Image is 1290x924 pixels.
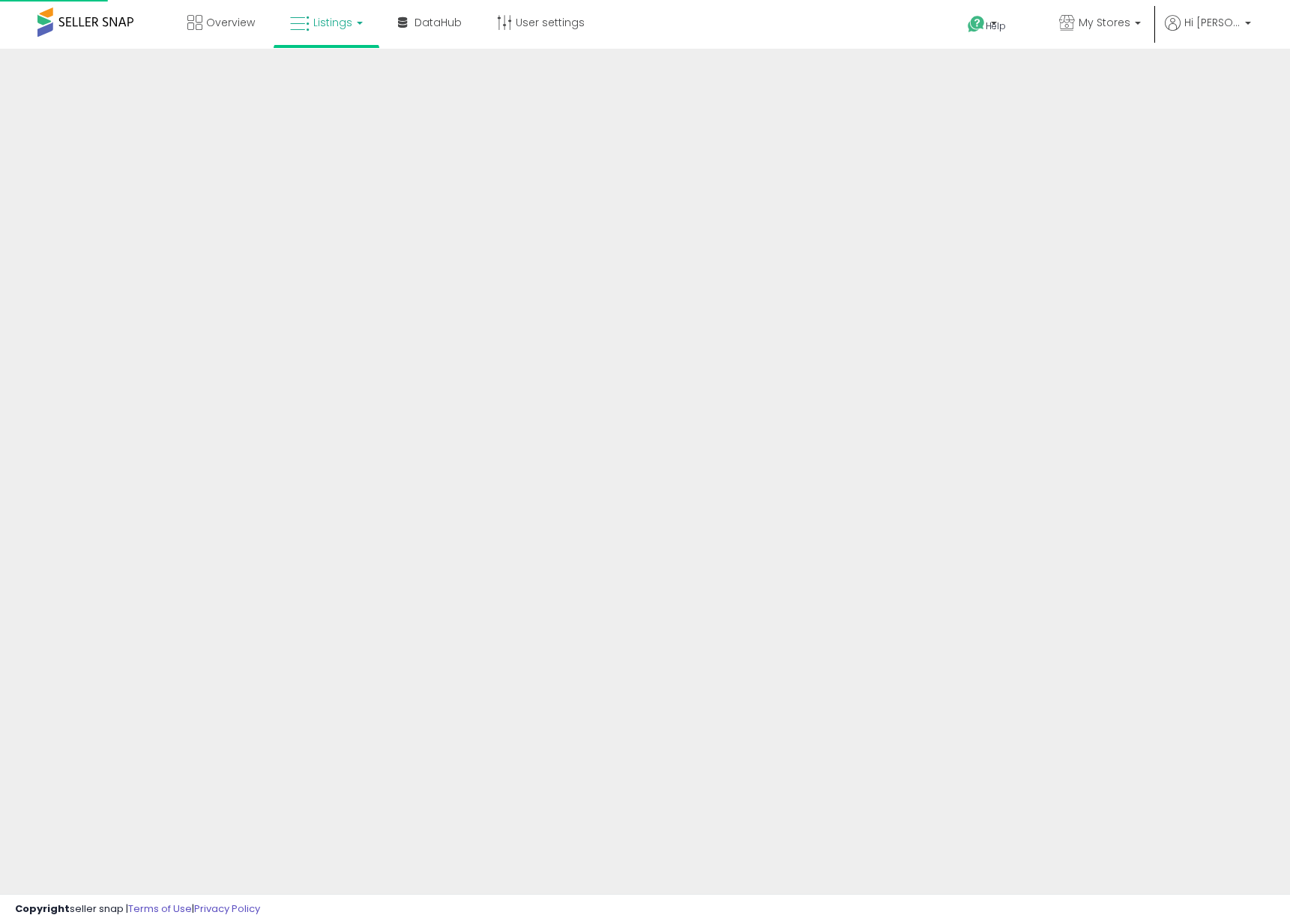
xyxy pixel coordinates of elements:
a: Hi [PERSON_NAME] [1165,15,1251,49]
span: Help [986,19,1006,32]
span: DataHub [415,15,462,30]
i: Get Help [967,15,986,34]
span: Hi [PERSON_NAME] [1184,15,1241,30]
span: Overview [206,15,255,30]
a: Help [956,4,1035,49]
span: Listings [313,15,352,30]
span: My Stores [1079,15,1130,30]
